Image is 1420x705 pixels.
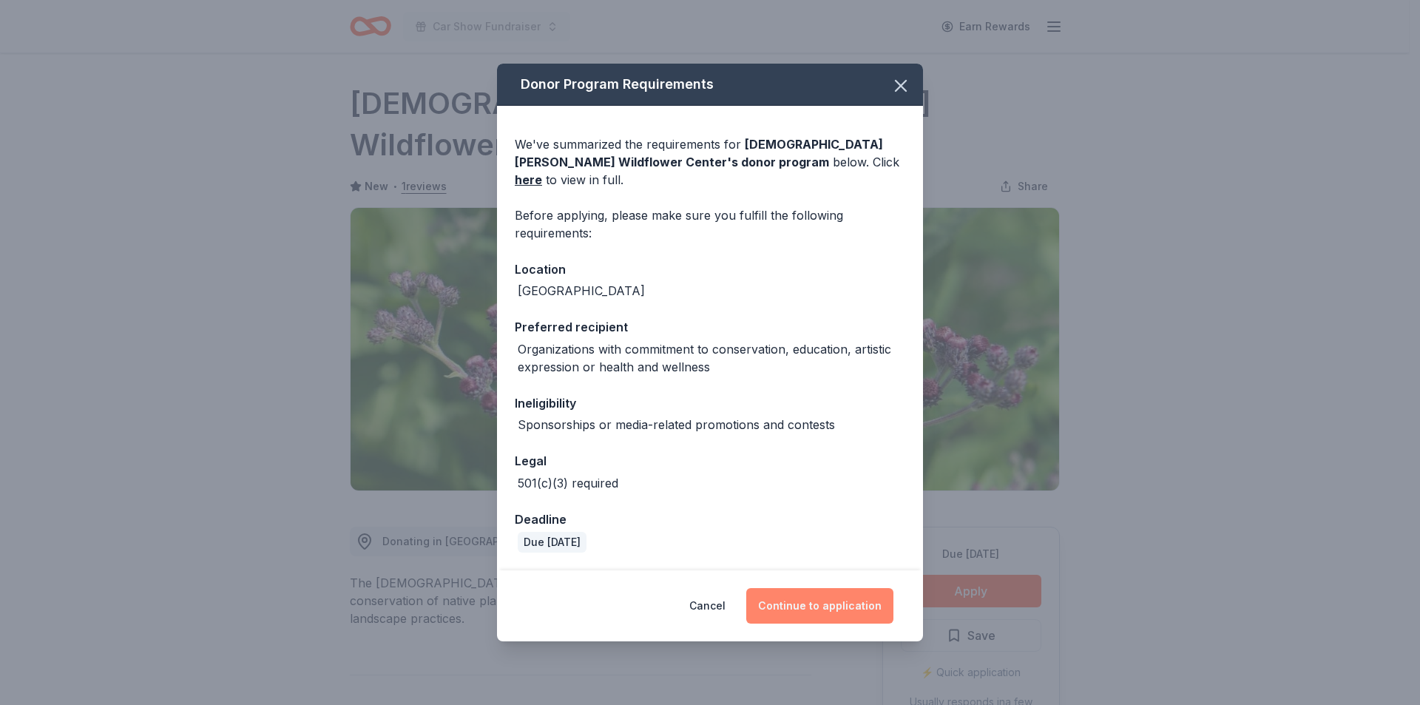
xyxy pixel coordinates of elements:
[518,340,905,376] div: Organizations with commitment to conservation, education, artistic expression or health and wellness
[746,588,893,624] button: Continue to application
[515,394,905,413] div: Ineligibility
[689,588,726,624] button: Cancel
[515,135,905,189] div: We've summarized the requirements for below. Click to view in full.
[518,416,835,434] div: Sponsorships or media-related promotions and contests
[515,171,542,189] a: here
[515,206,905,242] div: Before applying, please make sure you fulfill the following requirements:
[518,532,586,553] div: Due [DATE]
[515,317,905,337] div: Preferred recipient
[497,64,923,106] div: Donor Program Requirements
[518,474,618,492] div: 501(c)(3) required
[515,510,905,529] div: Deadline
[515,260,905,279] div: Location
[518,282,645,300] div: [GEOGRAPHIC_DATA]
[515,451,905,470] div: Legal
